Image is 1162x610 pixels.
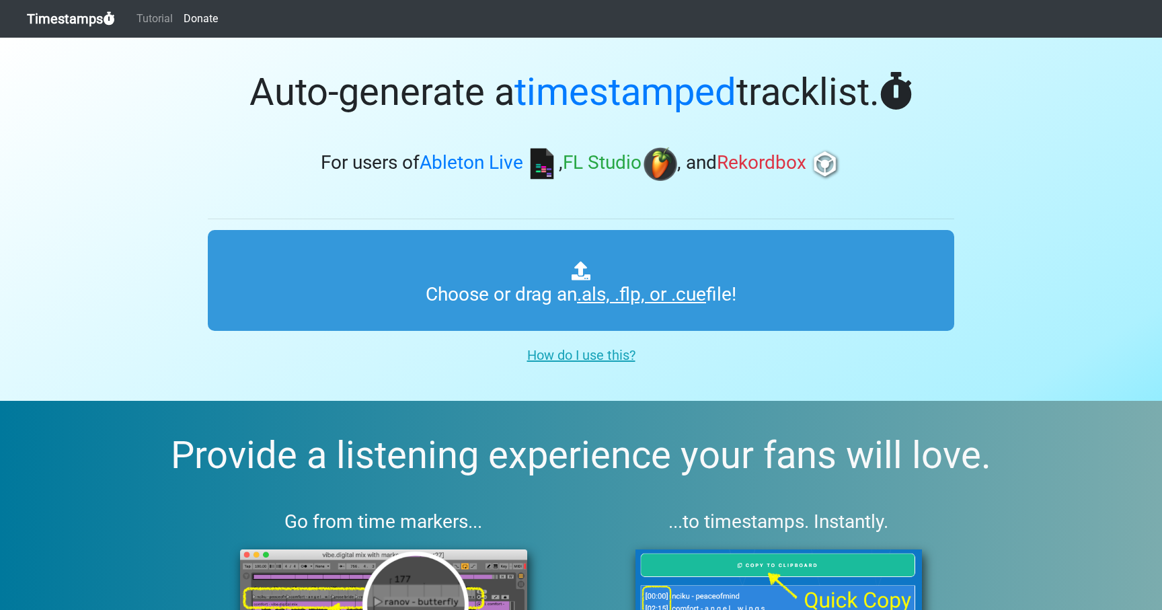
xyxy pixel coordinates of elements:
h1: Auto-generate a tracklist. [208,70,954,115]
span: Rekordbox [717,152,806,174]
h2: Provide a listening experience your fans will love. [32,433,1130,478]
img: ableton.png [525,147,559,181]
span: timestamped [514,70,736,114]
h3: ...to timestamps. Instantly. [603,510,955,533]
h3: Go from time markers... [208,510,559,533]
img: rb.png [808,147,842,181]
a: Donate [178,5,223,32]
span: FL Studio [563,152,642,174]
img: fl.png [644,147,677,181]
u: How do I use this? [527,347,635,363]
a: Tutorial [131,5,178,32]
h3: For users of , , and [208,147,954,181]
a: Timestamps [27,5,115,32]
span: Ableton Live [420,152,523,174]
